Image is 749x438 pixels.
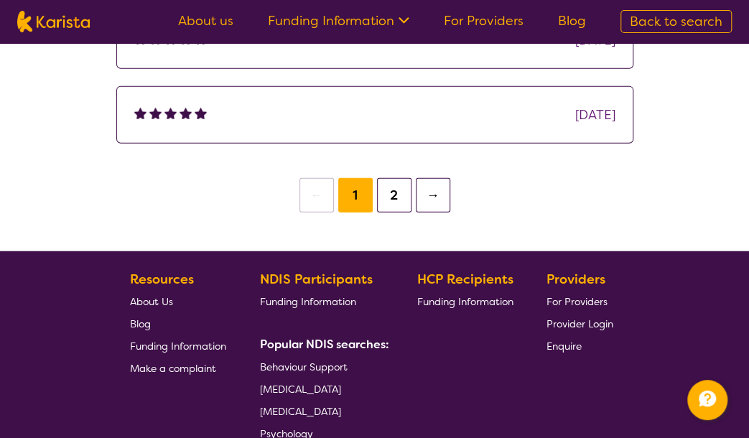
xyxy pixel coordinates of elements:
span: Enquire [546,340,582,353]
span: For Providers [546,295,608,308]
span: Blog [130,317,151,330]
button: 1 [338,178,373,213]
a: Funding Information [268,12,409,29]
a: Blog [130,312,226,335]
img: Karista logo [17,11,90,32]
img: fullstar [195,107,207,119]
div: [DATE] [575,104,615,126]
a: Funding Information [260,290,383,312]
b: Providers [546,271,605,288]
a: [MEDICAL_DATA] [260,400,383,422]
span: Provider Login [546,317,613,330]
button: Channel Menu [687,380,727,420]
img: fullstar [180,107,192,119]
a: Behaviour Support [260,355,383,378]
span: Back to search [630,13,722,30]
a: [MEDICAL_DATA] [260,378,383,400]
b: Resources [130,271,194,288]
b: Popular NDIS searches: [260,337,389,352]
span: Funding Information [260,295,356,308]
a: Enquire [546,335,613,357]
a: For Providers [546,290,613,312]
a: Provider Login [546,312,613,335]
a: Blog [558,12,586,29]
a: Funding Information [130,335,226,357]
span: Make a complaint [130,362,216,375]
button: ← [299,178,334,213]
img: fullstar [149,107,162,119]
span: About Us [130,295,173,308]
a: About Us [130,290,226,312]
b: HCP Recipients [417,271,513,288]
span: Funding Information [417,295,513,308]
img: fullstar [164,107,177,119]
span: Funding Information [130,340,226,353]
a: Funding Information [417,290,513,312]
button: → [416,178,450,213]
a: For Providers [444,12,524,29]
span: [MEDICAL_DATA] [260,383,341,396]
img: fullstar [134,107,146,119]
b: NDIS Participants [260,271,373,288]
a: About us [178,12,233,29]
a: Make a complaint [130,357,226,379]
button: 2 [377,178,411,213]
span: Behaviour Support [260,360,348,373]
span: [MEDICAL_DATA] [260,405,341,418]
a: Back to search [620,10,732,33]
